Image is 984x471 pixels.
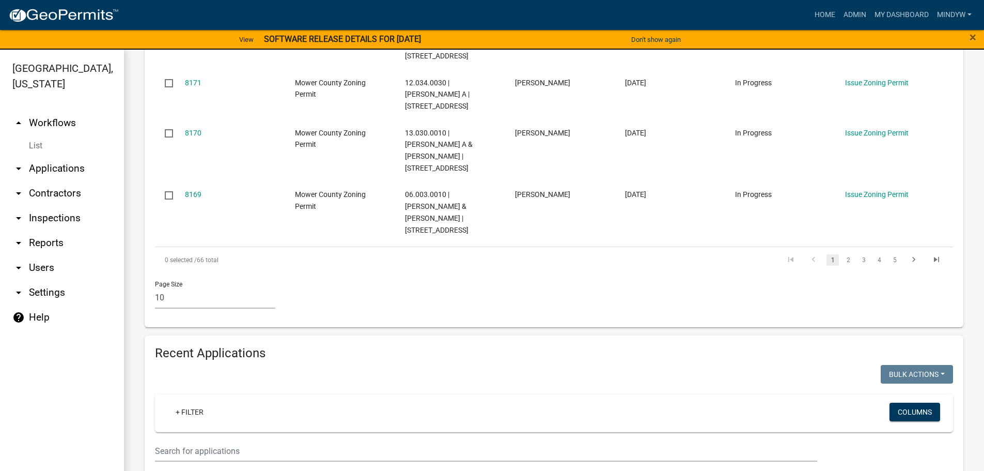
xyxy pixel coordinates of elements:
a: My Dashboard [870,5,933,25]
button: Columns [889,403,940,421]
span: × [970,30,976,44]
a: go to next page [904,254,924,266]
span: In Progress [735,79,772,87]
a: go to last page [927,254,946,266]
a: 8171 [185,79,201,87]
a: 5 [888,254,901,266]
span: Adam McNeely [515,129,570,137]
a: Issue Zoning Permit [845,79,909,87]
a: 3 [857,254,870,266]
i: arrow_drop_up [12,117,25,129]
i: arrow_drop_down [12,162,25,175]
span: In Progress [735,190,772,199]
span: 12.034.0030 | THOME GARY A | 16089 660TH AVE [405,79,470,111]
input: Search for applications [155,440,817,462]
i: arrow_drop_down [12,212,25,224]
a: 4 [873,254,885,266]
span: 08/11/2025 [625,79,646,87]
i: help [12,311,25,324]
a: Home [810,5,839,25]
span: Pat E Thome [515,79,570,87]
button: Don't show again [627,31,685,48]
a: View [235,31,258,48]
a: Admin [839,5,870,25]
a: 8170 [185,129,201,137]
span: Martin McFarlin [515,190,570,199]
a: mindyw [933,5,976,25]
li: page 5 [887,251,902,269]
a: Issue Zoning Permit [845,129,909,137]
h4: Recent Applications [155,346,953,361]
button: Bulk Actions [881,365,953,384]
span: Mower County Zoning Permit [295,129,366,149]
span: 06.003.0010 | MCFARLIN MARTIN G & SANDRA | 26981 770TH AVE [405,190,468,234]
a: go to first page [781,254,801,266]
i: arrow_drop_down [12,286,25,299]
a: 2 [842,254,854,266]
a: go to previous page [804,254,823,266]
span: In Progress [735,129,772,137]
span: Mower County Zoning Permit [295,79,366,99]
li: page 1 [825,251,840,269]
div: 66 total [155,247,470,273]
span: 08/11/2025 [625,129,646,137]
a: + Filter [167,403,212,421]
span: 13.030.0010 | MCNEELY ADAM A & ANDREA L | 56430 110TH ST [405,129,473,172]
li: page 2 [840,251,856,269]
i: arrow_drop_down [12,187,25,200]
li: page 3 [856,251,871,269]
i: arrow_drop_down [12,237,25,249]
a: 8169 [185,190,201,199]
a: Issue Zoning Permit [845,190,909,199]
strong: SOFTWARE RELEASE DETAILS FOR [DATE] [264,34,421,44]
button: Close [970,31,976,43]
span: Mower County Zoning Permit [295,190,366,210]
i: arrow_drop_down [12,262,25,274]
span: 0 selected / [165,256,197,264]
span: 08/07/2025 [625,190,646,199]
li: page 4 [871,251,887,269]
a: 1 [826,254,839,266]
